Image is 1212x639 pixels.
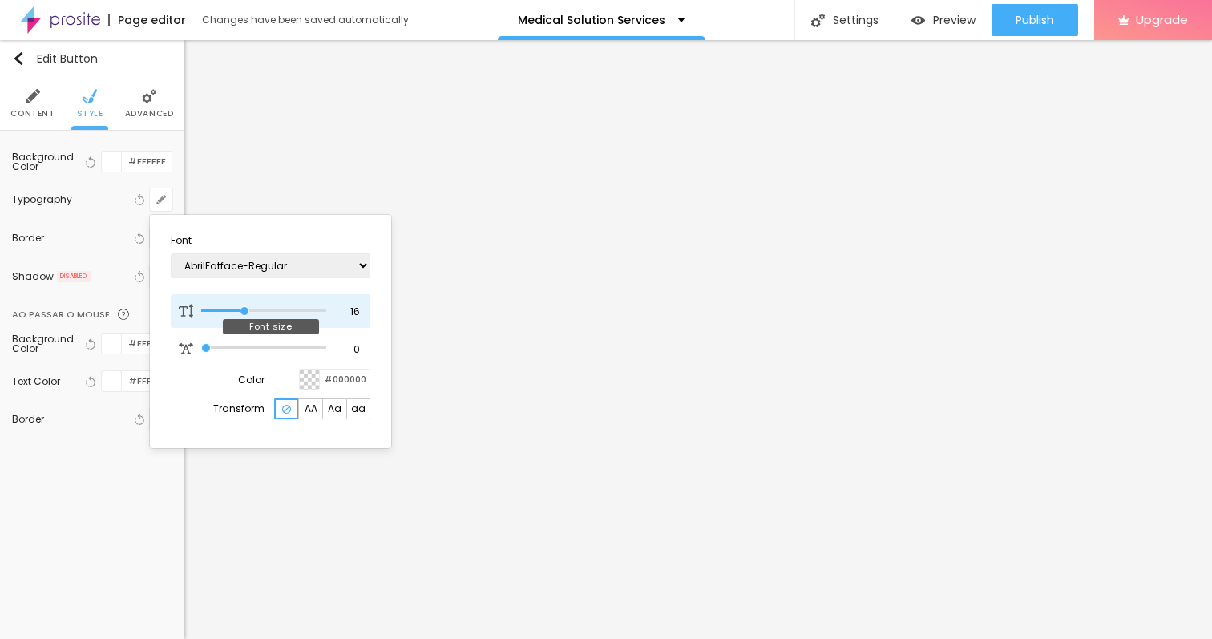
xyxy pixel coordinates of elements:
[305,404,317,414] span: AA
[238,375,265,385] p: Color
[179,304,193,318] img: Icon Font Size
[282,405,291,414] img: Icone
[179,342,193,356] img: Icon Letter Spacing
[213,404,265,414] p: Transform
[351,404,366,414] span: aa
[328,404,341,414] span: Aa
[171,236,370,245] p: Font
